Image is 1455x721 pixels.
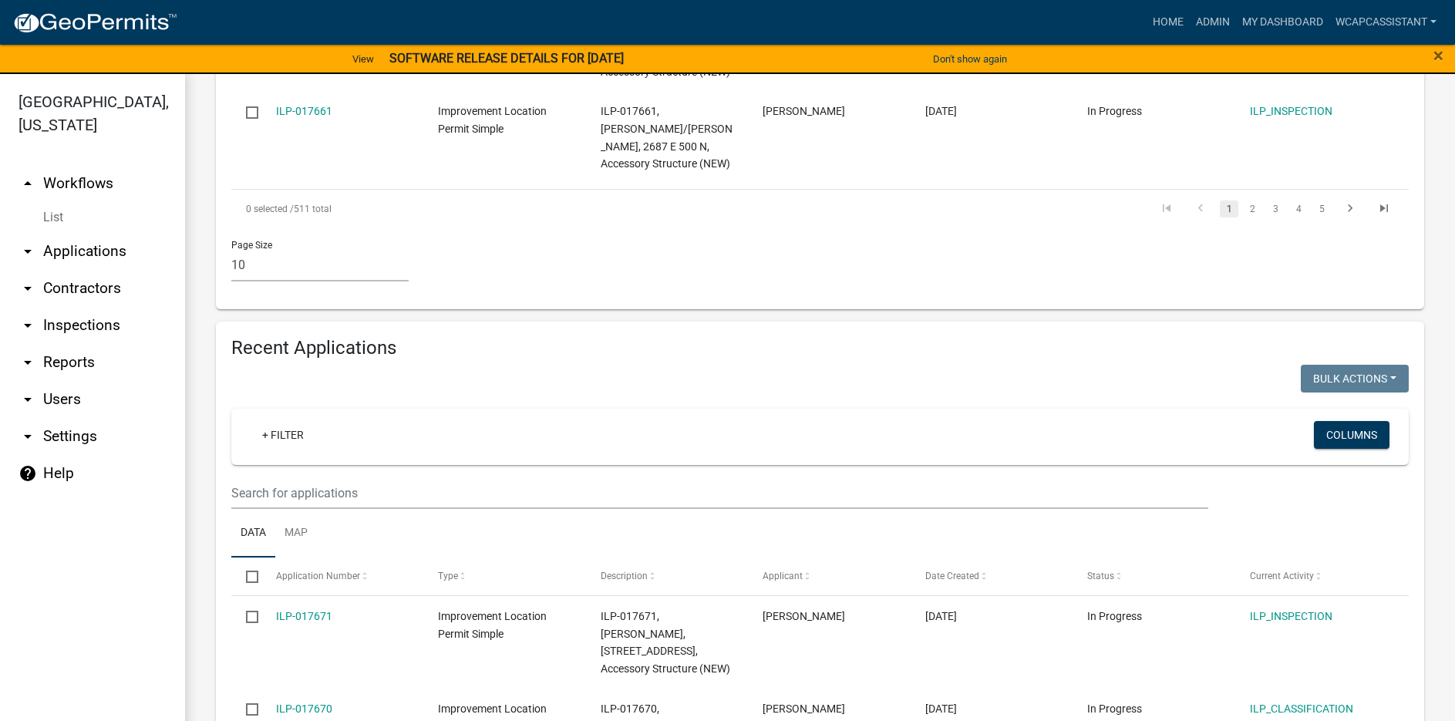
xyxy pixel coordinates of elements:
[19,464,37,483] i: help
[1335,200,1365,217] a: go to next page
[1250,105,1332,117] a: ILP_INSPECTION
[925,702,957,715] span: 09/10/2025
[19,316,37,335] i: arrow_drop_down
[231,509,275,558] a: Data
[1234,558,1397,595] datatable-header-cell: Current Activity
[1152,200,1181,217] a: go to first page
[1264,196,1287,222] li: page 3
[1250,571,1314,581] span: Current Activity
[1218,196,1241,222] li: page 1
[1433,46,1443,65] button: Close
[1190,8,1236,37] a: Admin
[246,204,294,214] span: 0 selected /
[231,337,1409,359] h4: Recent Applications
[1087,105,1142,117] span: In Progress
[19,279,37,298] i: arrow_drop_down
[250,421,316,449] a: + Filter
[231,558,261,595] datatable-header-cell: Select
[231,477,1208,509] input: Search for applications
[925,571,979,581] span: Date Created
[1310,196,1333,222] li: page 5
[19,390,37,409] i: arrow_drop_down
[19,427,37,446] i: arrow_drop_down
[1314,421,1389,449] button: Columns
[1087,702,1142,715] span: In Progress
[1087,571,1114,581] span: Status
[601,610,730,675] span: ILP-017671, Ellis, Andrew W, 323 Elm Grove Rd, Accessory Structure (NEW)
[346,46,380,72] a: View
[1243,200,1261,217] a: 2
[261,558,423,595] datatable-header-cell: Application Number
[1287,196,1310,222] li: page 4
[925,610,957,622] span: 09/10/2025
[1433,45,1443,66] span: ×
[1147,8,1190,37] a: Home
[1250,702,1353,715] a: ILP_CLASSIFICATION
[601,105,733,170] span: ILP-017661, Zimmer, Jeremy L/Shannon K, 2687 E 500 N, Accessory Structure (NEW)
[763,105,845,117] span: Jeremy Zimmer
[1301,365,1409,393] button: Bulk Actions
[276,105,332,117] a: ILP-017661
[1329,8,1443,37] a: wcapcassistant
[1312,200,1331,217] a: 5
[748,558,911,595] datatable-header-cell: Applicant
[927,46,1013,72] button: Don't show again
[423,558,586,595] datatable-header-cell: Type
[585,558,748,595] datatable-header-cell: Description
[438,610,547,640] span: Improvement Location Permit Simple
[438,571,458,581] span: Type
[276,610,332,622] a: ILP-017671
[1289,200,1308,217] a: 4
[276,571,360,581] span: Application Number
[1369,200,1399,217] a: go to last page
[231,190,696,228] div: 511 total
[275,509,317,558] a: Map
[763,610,845,622] span: LEANDER SCHWARTZ
[19,242,37,261] i: arrow_drop_down
[763,571,803,581] span: Applicant
[925,105,957,117] span: 09/05/2025
[389,51,624,66] strong: SOFTWARE RELEASE DETAILS FOR [DATE]
[1220,200,1238,217] a: 1
[1087,610,1142,622] span: In Progress
[1073,558,1235,595] datatable-header-cell: Status
[1266,200,1285,217] a: 3
[19,174,37,193] i: arrow_drop_up
[438,105,547,135] span: Improvement Location Permit Simple
[276,702,332,715] a: ILP-017670
[910,558,1073,595] datatable-header-cell: Date Created
[1236,8,1329,37] a: My Dashboard
[19,353,37,372] i: arrow_drop_down
[1186,200,1215,217] a: go to previous page
[1241,196,1264,222] li: page 2
[763,702,845,715] span: Clinton R Ousley
[1250,610,1332,622] a: ILP_INSPECTION
[601,571,648,581] span: Description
